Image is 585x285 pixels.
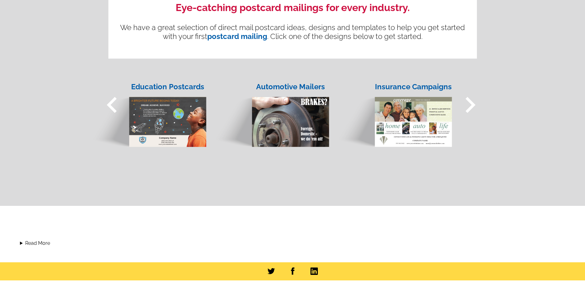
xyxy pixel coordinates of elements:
[374,81,453,92] div: Insurance Campaigns
[252,81,330,92] div: Automotive Mailers
[118,2,468,13] h2: Eye-catching postcard mailings for every industry.
[129,81,207,92] div: Education Postcards
[454,89,486,121] span: keyboard_arrow_right
[207,32,267,41] a: postcard mailing
[333,74,455,148] a: Insurance Campaigns
[336,85,452,148] img: insurance.png
[90,85,207,148] img: education.png
[118,23,468,41] p: We have a great selection of direct mail postcard ideas, designs and templates to help you get st...
[96,89,128,121] span: keyboard_arrow_left
[213,85,330,148] img: automotive.png
[87,74,210,148] a: Education Postcards
[210,74,333,148] a: Automotive Mailers
[20,240,565,247] summary: Read More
